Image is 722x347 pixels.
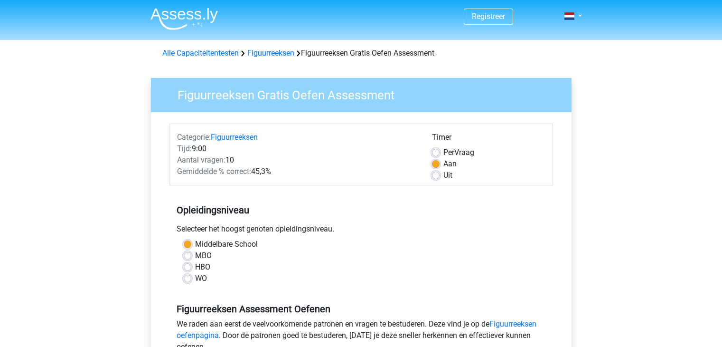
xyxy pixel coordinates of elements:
label: Uit [443,170,452,181]
label: Aan [443,158,457,170]
span: Gemiddelde % correct: [177,167,251,176]
div: 10 [170,154,425,166]
span: Tijd: [177,144,192,153]
div: Timer [432,132,545,147]
label: HBO [195,261,210,273]
span: Per [443,148,454,157]
a: Alle Capaciteitentesten [162,48,239,58]
label: Vraag [443,147,474,158]
h5: Figuurreeksen Assessment Oefenen [177,303,546,315]
h5: Opleidingsniveau [177,201,546,220]
a: Figuurreeksen [247,48,294,58]
div: 9:00 [170,143,425,154]
img: Assessly [150,8,218,30]
div: Figuurreeksen Gratis Oefen Assessment [159,48,564,59]
label: Middelbare School [195,239,258,250]
h3: Figuurreeksen Gratis Oefen Assessment [166,84,564,103]
a: Registreer [472,12,505,21]
div: 45,3% [170,166,425,177]
label: WO [195,273,207,284]
label: MBO [195,250,212,261]
span: Aantal vragen: [177,155,225,164]
a: Figuurreeksen [211,133,258,142]
div: Selecteer het hoogst genoten opleidingsniveau. [169,223,553,239]
span: Categorie: [177,133,211,142]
